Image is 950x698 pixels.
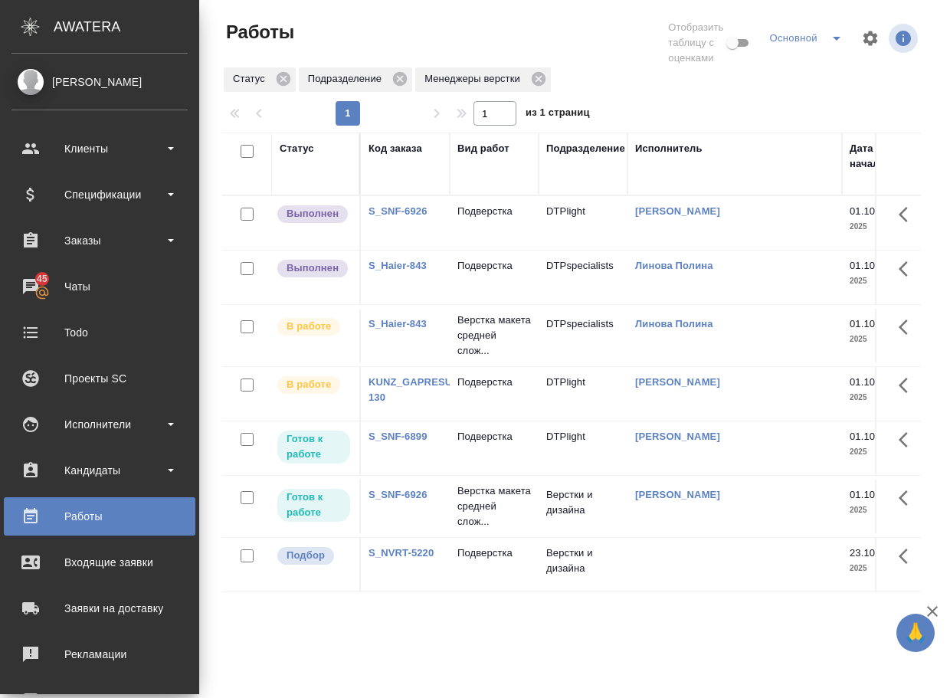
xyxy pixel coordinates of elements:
[4,635,195,673] a: Рекламации
[850,260,878,271] p: 01.10,
[889,309,926,346] button: Здесь прячутся важные кнопки
[457,313,531,359] p: Верстка макета средней слож...
[539,538,627,591] td: Верстки и дизайна
[287,319,331,334] p: В работе
[233,71,270,87] p: Статус
[299,67,412,92] div: Подразделение
[457,429,531,444] p: Подверстка
[889,251,926,287] button: Здесь прячутся важные кнопки
[526,103,590,126] span: из 1 страниц
[4,267,195,306] a: 45Чаты
[896,614,935,652] button: 🙏
[902,617,929,649] span: 🙏
[635,376,720,388] a: [PERSON_NAME]
[850,547,878,559] p: 23.10,
[276,487,352,523] div: Исполнитель может приступить к работе
[287,431,341,462] p: Готов к работе
[850,318,878,329] p: 01.10,
[11,459,188,482] div: Кандидаты
[668,20,723,66] span: Отобразить таблицу с оценками
[635,205,720,217] a: [PERSON_NAME]
[11,183,188,206] div: Спецификации
[889,538,926,575] button: Здесь прячутся важные кнопки
[11,367,188,390] div: Проекты SC
[276,316,352,337] div: Исполнитель выполняет работу
[635,489,720,500] a: [PERSON_NAME]
[11,597,188,620] div: Заявки на доставку
[539,251,627,304] td: DTPspecialists
[287,548,325,563] p: Подбор
[635,260,713,271] a: Линова Полина
[457,258,531,274] p: Подверстка
[369,260,427,271] a: S_Haier-843
[276,258,352,279] div: Исполнитель завершил работу
[850,489,878,500] p: 01.10,
[280,141,314,156] div: Статус
[11,229,188,252] div: Заказы
[546,141,625,156] div: Подразделение
[4,497,195,536] a: Работы
[539,480,627,533] td: Верстки и дизайна
[850,274,911,289] p: 2025
[415,67,551,92] div: Менеджеры верстки
[457,483,531,529] p: Верстка макета средней слож...
[308,71,387,87] p: Подразделение
[11,505,188,528] div: Работы
[635,141,703,156] div: Исполнитель
[850,431,878,442] p: 01.10,
[850,205,878,217] p: 01.10,
[539,421,627,475] td: DTPlight
[369,547,434,559] a: S_NVRT-5220
[765,26,852,51] div: split button
[4,589,195,628] a: Заявки на доставку
[369,489,427,500] a: S_SNF-6926
[276,375,352,395] div: Исполнитель выполняет работу
[850,561,911,576] p: 2025
[369,205,427,217] a: S_SNF-6926
[4,543,195,582] a: Входящие заявки
[28,271,57,287] span: 45
[369,376,470,403] a: KUNZ_GAPRESURS-130
[276,429,352,465] div: Исполнитель может приступить к работе
[457,375,531,390] p: Подверстка
[635,431,720,442] a: [PERSON_NAME]
[369,431,427,442] a: S_SNF-6899
[424,71,526,87] p: Менеджеры верстки
[850,141,896,172] div: Дата начала
[852,20,889,57] span: Настроить таблицу
[889,480,926,516] button: Здесь прячутся важные кнопки
[369,318,427,329] a: S_Haier-843
[457,546,531,561] p: Подверстка
[4,313,195,352] a: Todo
[11,74,188,90] div: [PERSON_NAME]
[287,261,339,276] p: Выполнен
[889,367,926,404] button: Здесь прячутся важные кнопки
[11,275,188,298] div: Чаты
[287,377,331,392] p: В работе
[369,141,422,156] div: Код заказа
[850,376,878,388] p: 01.10,
[276,546,352,566] div: Можно подбирать исполнителей
[224,67,296,92] div: Статус
[635,318,713,329] a: Линова Полина
[11,551,188,574] div: Входящие заявки
[11,321,188,344] div: Todo
[11,413,188,436] div: Исполнители
[850,219,911,234] p: 2025
[457,204,531,219] p: Подверстка
[4,359,195,398] a: Проекты SC
[11,643,188,666] div: Рекламации
[287,206,339,221] p: Выполнен
[539,367,627,421] td: DTPlight
[287,490,341,520] p: Готов к работе
[889,421,926,458] button: Здесь прячутся важные кнопки
[457,141,509,156] div: Вид работ
[850,390,911,405] p: 2025
[54,11,199,42] div: AWATERA
[11,137,188,160] div: Клиенты
[850,503,911,518] p: 2025
[222,20,294,44] span: Работы
[539,309,627,362] td: DTPspecialists
[850,332,911,347] p: 2025
[276,204,352,224] div: Исполнитель завершил работу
